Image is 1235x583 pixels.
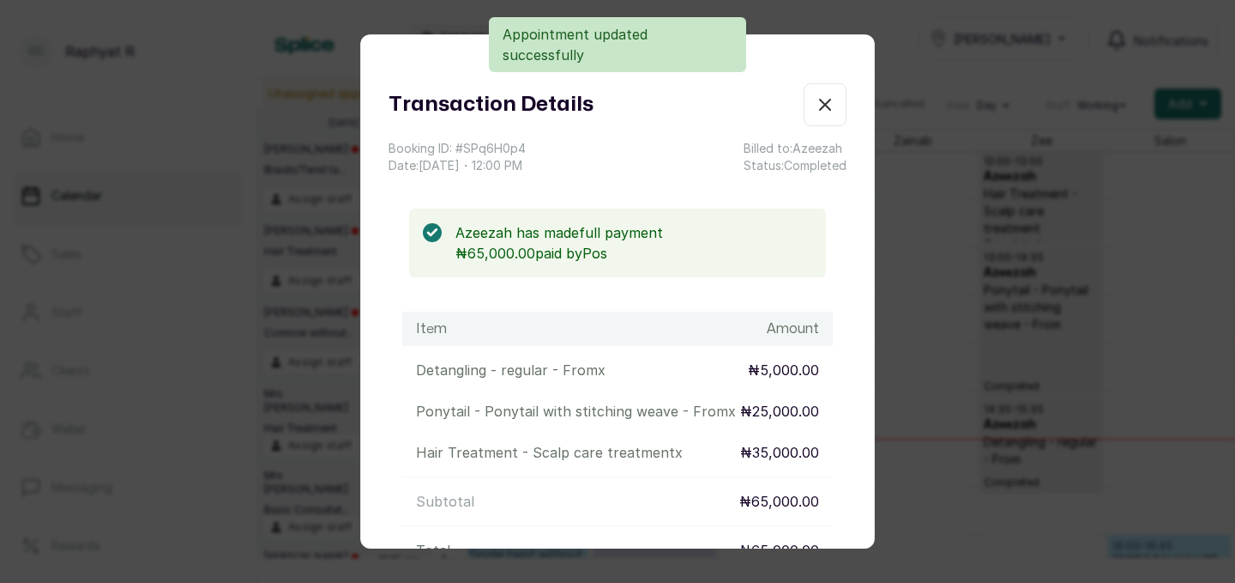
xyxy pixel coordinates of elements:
[744,157,846,174] p: Status: Completed
[389,140,526,157] p: Booking ID: # SPq6H0p4
[389,89,593,120] h1: Transaction Details
[740,401,819,422] p: ₦25,000.00
[389,157,526,174] p: Date: [DATE] ・ 12:00 PM
[739,491,819,512] p: ₦65,000.00
[503,24,732,65] p: Appointment updated successfully
[416,401,736,422] p: Ponytail - Ponytail with stitching weave - From x
[748,360,819,380] p: ₦5,000.00
[416,540,450,561] p: Total
[767,319,819,339] h1: Amount
[416,491,474,512] p: Subtotal
[739,540,819,561] p: ₦65,000.00
[416,442,683,463] p: Hair Treatment - Scalp care treatment x
[416,319,447,339] h1: Item
[416,360,605,380] p: Detangling - regular - From x
[740,442,819,463] p: ₦35,000.00
[455,243,812,264] p: ₦65,000.00 paid by Pos
[455,222,812,243] p: Azeezah has made full payment
[744,140,846,157] p: Billed to: Azeezah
